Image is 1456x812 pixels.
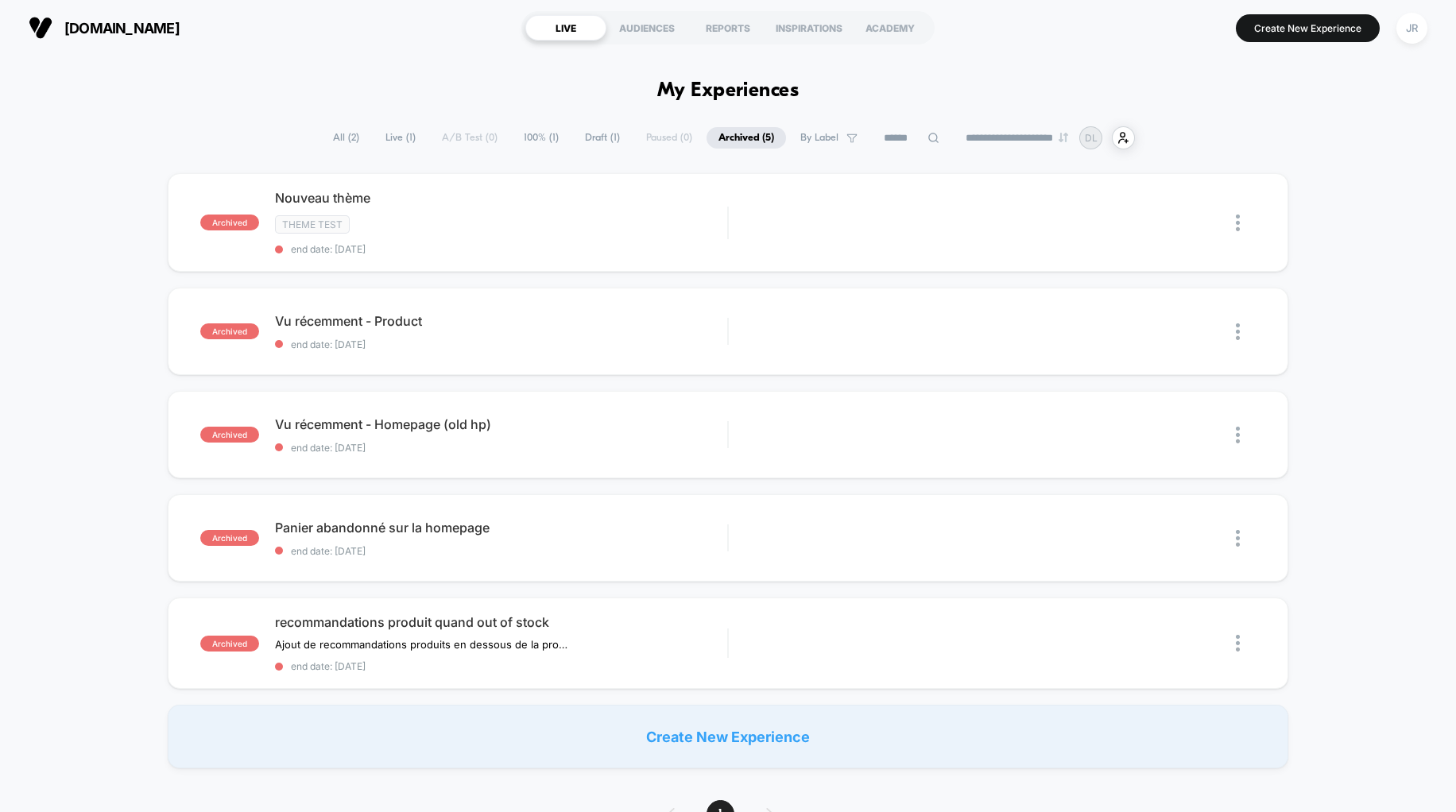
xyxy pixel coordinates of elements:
[657,79,800,102] h1: My Experiences
[1392,12,1432,44] button: JR
[707,127,786,149] span: Archived ( 5 )
[275,338,728,350] span: end date: [DATE]
[512,127,571,149] span: 100% ( 1 )
[1236,323,1240,340] img: close
[200,636,259,652] span: archived
[275,313,728,329] span: Vu récemment - Product
[275,614,728,630] span: recommandations produit quand out of stock
[687,15,769,41] div: REPORTS
[1236,14,1380,42] button: Create New Experience
[168,705,1289,768] div: Create New Experience
[800,132,838,144] span: By Label
[29,16,52,40] img: Visually logo
[850,15,931,41] div: ACADEMY
[275,520,728,536] span: Panier abandonné sur la homepage
[200,323,259,339] span: archived
[1236,427,1240,443] img: close
[1059,133,1068,142] img: end
[275,638,570,651] span: Ajout de recommandations produits en dessous de la product card
[200,215,259,230] span: archived
[24,15,184,41] button: [DOMAIN_NAME]
[200,427,259,443] span: archived
[275,215,350,234] span: Theme Test
[64,20,180,37] span: [DOMAIN_NAME]
[1396,13,1427,44] div: JR
[1085,132,1098,144] p: DL
[275,545,728,557] span: end date: [DATE]
[275,416,728,432] span: Vu récemment - Homepage (old hp)
[769,15,850,41] div: INSPIRATIONS
[200,530,259,546] span: archived
[275,243,728,255] span: end date: [DATE]
[573,127,632,149] span: Draft ( 1 )
[1236,635,1240,652] img: close
[275,190,728,206] span: Nouveau thème
[374,127,428,149] span: Live ( 1 )
[1236,530,1240,547] img: close
[1236,215,1240,231] img: close
[321,127,371,149] span: All ( 2 )
[525,15,606,41] div: LIVE
[275,660,728,672] span: end date: [DATE]
[606,15,687,41] div: AUDIENCES
[275,442,728,454] span: end date: [DATE]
